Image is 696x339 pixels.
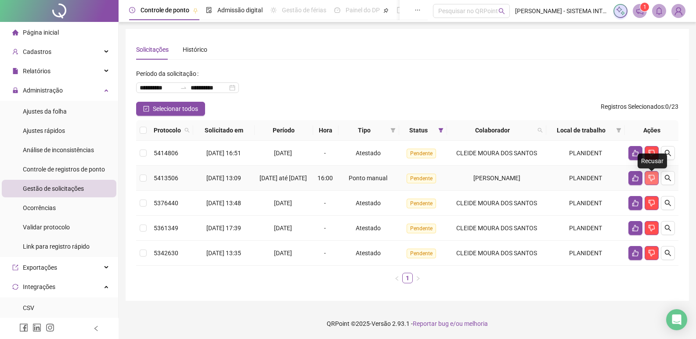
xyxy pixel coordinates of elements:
[193,8,198,13] span: pushpin
[451,125,534,135] span: Colaborador
[456,200,537,207] span: CLEIDE MOURA DOS SANTOS
[632,200,639,207] span: like
[141,7,189,14] span: Controle de ponto
[632,175,639,182] span: like
[334,7,340,13] span: dashboard
[23,127,65,134] span: Ajustes rápidos
[23,108,67,115] span: Ajustes da folha
[664,200,671,207] span: search
[550,125,613,135] span: Local de trabalho
[193,120,255,141] th: Solicitado em
[23,68,50,75] span: Relatórios
[324,150,326,157] span: -
[536,124,545,137] span: search
[154,225,178,232] span: 5361349
[666,309,687,330] div: Open Intercom Messenger
[23,185,84,192] span: Gestão de solicitações
[636,7,644,15] span: notification
[498,8,505,14] span: search
[356,200,381,207] span: Atestado
[407,174,436,183] span: Pendente
[12,284,18,290] span: sync
[546,166,625,191] td: PLANIDENT
[23,48,51,55] span: Cadastros
[12,29,18,36] span: home
[23,304,34,311] span: CSV
[456,225,537,232] span: CLEIDE MOURA DOS SANTOS
[93,325,99,332] span: left
[413,320,488,327] span: Reportar bug e/ou melhoria
[356,225,381,232] span: Atestado
[648,225,655,232] span: dislike
[546,216,625,241] td: PLANIDENT
[255,120,313,141] th: Período
[392,273,402,283] button: left
[206,175,241,182] span: [DATE] 13:09
[371,320,391,327] span: Versão
[628,125,675,135] div: Ações
[206,225,241,232] span: [DATE] 17:39
[12,264,18,271] span: export
[46,323,54,332] span: instagram
[154,200,178,207] span: 5376440
[324,250,326,257] span: -
[23,146,94,153] span: Análise de inconsistências
[415,276,421,281] span: right
[324,225,326,232] span: -
[648,250,655,257] span: dislike
[183,124,191,137] span: search
[392,273,402,283] li: Página anterior
[415,7,421,13] span: ellipsis
[154,250,178,257] span: 5342630
[317,175,333,182] span: 16:00
[640,3,649,11] sup: 1
[456,150,537,157] span: CLEIDE MOURA DOS SANTOS
[403,273,412,283] a: 1
[664,250,671,257] span: search
[23,224,70,231] span: Validar protocolo
[206,200,241,207] span: [DATE] 13:48
[664,175,671,182] span: search
[154,125,181,135] span: Protocolo
[664,225,671,232] span: search
[546,241,625,266] td: PLANIDENT
[23,29,59,36] span: Página inicial
[206,150,241,157] span: [DATE] 16:51
[136,102,205,116] button: Selecionar todos
[136,67,202,81] label: Período da solicitação
[413,273,423,283] li: Próxima página
[119,308,696,339] footer: QRPoint © 2025 - 2.93.1 -
[407,249,436,258] span: Pendente
[183,45,207,54] div: Histórico
[274,250,292,257] span: [DATE]
[274,225,292,232] span: [DATE]
[643,4,646,10] span: 1
[632,250,639,257] span: like
[616,128,621,133] span: filter
[546,191,625,216] td: PLANIDENT
[180,84,187,91] span: swap-right
[394,276,400,281] span: left
[456,250,537,257] span: CLEIDE MOURA DOS SANTOS
[19,323,28,332] span: facebook
[638,153,667,168] div: Recusar
[390,128,396,133] span: filter
[546,141,625,166] td: PLANIDENT
[397,7,403,13] span: book
[23,166,105,173] span: Controle de registros de ponto
[206,250,241,257] span: [DATE] 13:35
[515,6,608,16] span: [PERSON_NAME] - SISTEMA INTEGRADO DE SAUDE ORAL LTDA
[206,7,212,13] span: file-done
[260,175,307,182] span: [DATE] até [DATE]
[23,283,55,290] span: Integrações
[12,87,18,93] span: lock
[407,199,436,208] span: Pendente
[23,243,90,250] span: Link para registro rápido
[664,150,671,157] span: search
[356,150,381,157] span: Atestado
[614,124,623,137] span: filter
[601,103,664,110] span: Registros Selecionados
[632,150,639,157] span: like
[180,84,187,91] span: to
[383,8,389,13] span: pushpin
